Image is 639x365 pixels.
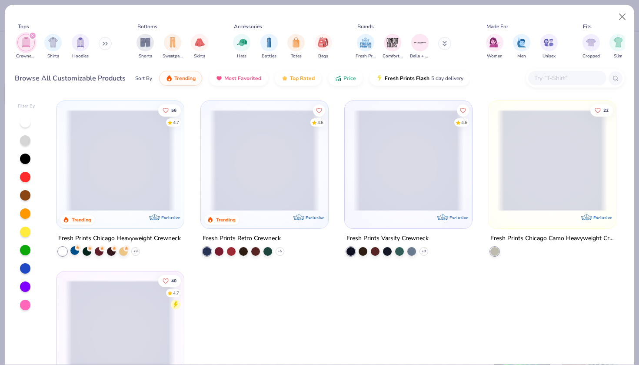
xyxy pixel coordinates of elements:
[315,34,332,60] button: filter button
[191,34,208,60] div: filter for Skirts
[359,36,372,49] img: Fresh Prints Image
[287,34,305,60] div: filter for Totes
[369,71,470,86] button: Fresh Prints Flash5 day delivery
[291,53,302,60] span: Totes
[306,215,324,221] span: Exclusive
[609,34,627,60] button: filter button
[21,37,31,47] img: Crewnecks Image
[140,37,150,47] img: Shorts Image
[376,75,383,82] img: flash.gif
[457,104,469,116] button: Like
[513,34,530,60] div: filter for Men
[163,53,183,60] span: Sweatpants
[158,275,181,287] button: Like
[233,34,250,60] div: filter for Hats
[234,23,262,30] div: Accessories
[173,119,179,126] div: 4.7
[195,37,205,47] img: Skirts Image
[290,75,315,82] span: Top Rated
[410,34,430,60] button: filter button
[542,53,556,60] span: Unisex
[158,104,181,116] button: Like
[287,34,305,60] button: filter button
[137,23,157,30] div: Bottoms
[386,36,399,49] img: Comfort Colors Image
[490,233,614,244] div: Fresh Prints Chicago Camo Heavyweight Crewneck
[278,249,282,254] span: + 5
[422,249,426,254] span: + 3
[517,37,526,47] img: Men Image
[209,71,268,86] button: Most Favorited
[486,34,503,60] button: filter button
[291,37,301,47] img: Totes Image
[328,71,363,86] button: Price
[486,23,508,30] div: Made For
[48,37,58,47] img: Shirts Image
[72,34,89,60] div: filter for Hoodies
[166,75,173,82] img: trending.gif
[410,34,430,60] div: filter for Bella + Canvas
[517,53,526,60] span: Men
[18,103,35,110] div: Filter By
[136,34,154,60] div: filter for Shorts
[163,34,183,60] button: filter button
[540,34,558,60] button: filter button
[489,37,499,47] img: Women Image
[260,34,278,60] button: filter button
[356,53,376,60] span: Fresh Prints
[356,34,376,60] button: filter button
[159,71,202,86] button: Trending
[383,53,403,60] span: Comfort Colors
[357,23,374,30] div: Brands
[385,75,429,82] span: Fresh Prints Flash
[461,119,467,126] div: 4.6
[16,34,36,60] button: filter button
[233,34,250,60] button: filter button
[486,34,503,60] div: filter for Women
[18,23,29,30] div: Tops
[16,53,36,60] span: Crewnecks
[174,75,196,82] span: Trending
[44,34,62,60] button: filter button
[317,119,323,126] div: 4.6
[614,53,622,60] span: Slim
[346,233,429,244] div: Fresh Prints Varsity Crewneck
[76,37,85,47] img: Hoodies Image
[582,34,600,60] div: filter for Cropped
[191,34,208,60] button: filter button
[413,36,426,49] img: Bella + Canvas Image
[260,34,278,60] div: filter for Bottles
[15,73,126,84] div: Browse All Customizable Products
[58,233,181,244] div: Fresh Prints Chicago Heavyweight Crewneck
[237,53,246,60] span: Hats
[216,75,223,82] img: most_fav.gif
[163,34,183,60] div: filter for Sweatpants
[173,290,179,297] div: 4.7
[343,75,356,82] span: Price
[590,104,613,116] button: Like
[383,34,403,60] button: filter button
[603,108,609,112] span: 22
[133,249,138,254] span: + 9
[487,53,503,60] span: Women
[609,34,627,60] div: filter for Slim
[313,104,325,116] button: Like
[593,215,612,221] span: Exclusive
[449,215,468,221] span: Exclusive
[582,53,600,60] span: Cropped
[614,9,631,25] button: Close
[72,34,89,60] button: filter button
[431,74,463,84] span: 5 day delivery
[194,53,205,60] span: Skirts
[281,75,288,82] img: TopRated.gif
[44,34,62,60] div: filter for Shirts
[540,34,558,60] div: filter for Unisex
[135,74,152,82] div: Sort By
[168,37,177,47] img: Sweatpants Image
[171,279,176,283] span: 40
[162,215,180,221] span: Exclusive
[582,34,600,60] button: filter button
[264,37,274,47] img: Bottles Image
[544,37,554,47] img: Unisex Image
[318,53,328,60] span: Bags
